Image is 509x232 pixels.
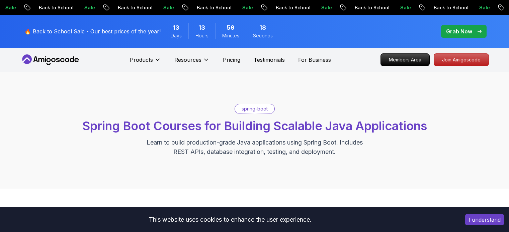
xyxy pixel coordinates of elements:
button: Products [130,56,161,69]
button: Resources [174,56,209,69]
p: Sale [315,4,336,11]
button: Accept cookies [465,214,504,225]
p: Sale [473,4,494,11]
span: 59 Minutes [227,23,235,32]
p: Back to School [348,4,394,11]
p: Back to School [269,4,315,11]
p: Grab Now [446,27,472,35]
a: Testimonials [254,56,285,64]
p: Sale [157,4,178,11]
span: Minutes [222,32,239,39]
p: Back to School [427,4,473,11]
p: Sale [236,4,257,11]
div: This website uses cookies to enhance the user experience. [5,212,455,227]
a: For Business [298,56,331,64]
span: Seconds [253,32,273,39]
a: Pricing [223,56,240,64]
span: Days [171,32,182,39]
span: 18 Seconds [259,23,266,32]
p: Members Area [381,54,429,66]
p: 🔥 Back to School Sale - Our best prices of the year! [24,27,161,35]
a: Members Area [380,53,430,66]
span: Hours [195,32,208,39]
p: Back to School [111,4,157,11]
p: Products [130,56,153,64]
span: Spring Boot Courses for Building Scalable Java Applications [82,119,427,133]
p: Join Amigoscode [434,54,489,66]
span: 13 Days [173,23,179,32]
p: Sale [394,4,415,11]
p: Learn to build production-grade Java applications using Spring Boot. Includes REST APIs, database... [142,138,367,157]
p: Back to School [32,4,78,11]
a: Join Amigoscode [434,53,489,66]
p: Back to School [190,4,236,11]
p: Resources [174,56,201,64]
p: Sale [78,4,99,11]
span: 13 Hours [198,23,205,32]
p: spring-boot [242,105,268,112]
